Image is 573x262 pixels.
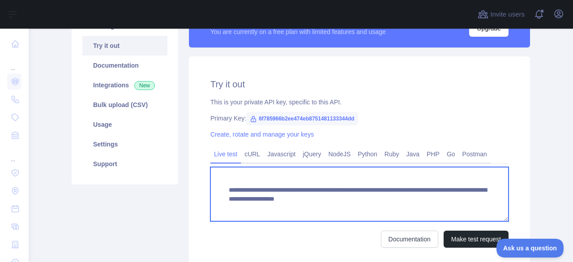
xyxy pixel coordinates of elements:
a: Try it out [82,36,167,56]
span: Invite users [490,9,525,20]
div: Primary Key: [210,114,509,123]
a: Go [443,147,459,161]
span: New [134,81,155,90]
div: ... [7,145,21,163]
a: Ruby [381,147,403,161]
button: Invite users [476,7,526,21]
a: PHP [423,147,443,161]
a: Support [82,154,167,174]
a: Postman [459,147,491,161]
a: Integrations New [82,75,167,95]
a: jQuery [299,147,325,161]
a: Settings [82,134,167,154]
a: Create, rotate and manage your keys [210,131,314,138]
a: Documentation [82,56,167,75]
a: Live test [210,147,241,161]
div: ... [7,54,21,72]
a: Javascript [264,147,299,161]
iframe: Toggle Customer Support [496,239,564,258]
a: Bulk upload (CSV) [82,95,167,115]
a: cURL [241,147,264,161]
div: You are currently on a free plan with limited features and usage [210,27,386,36]
h2: Try it out [210,78,509,90]
span: 6f785966b2ee474eb8751481133344dd [246,112,358,125]
a: Documentation [381,231,438,248]
div: This is your private API key, specific to this API. [210,98,509,107]
a: NodeJS [325,147,354,161]
a: Usage [82,115,167,134]
a: Python [354,147,381,161]
button: Make test request [444,231,509,248]
a: Java [403,147,423,161]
